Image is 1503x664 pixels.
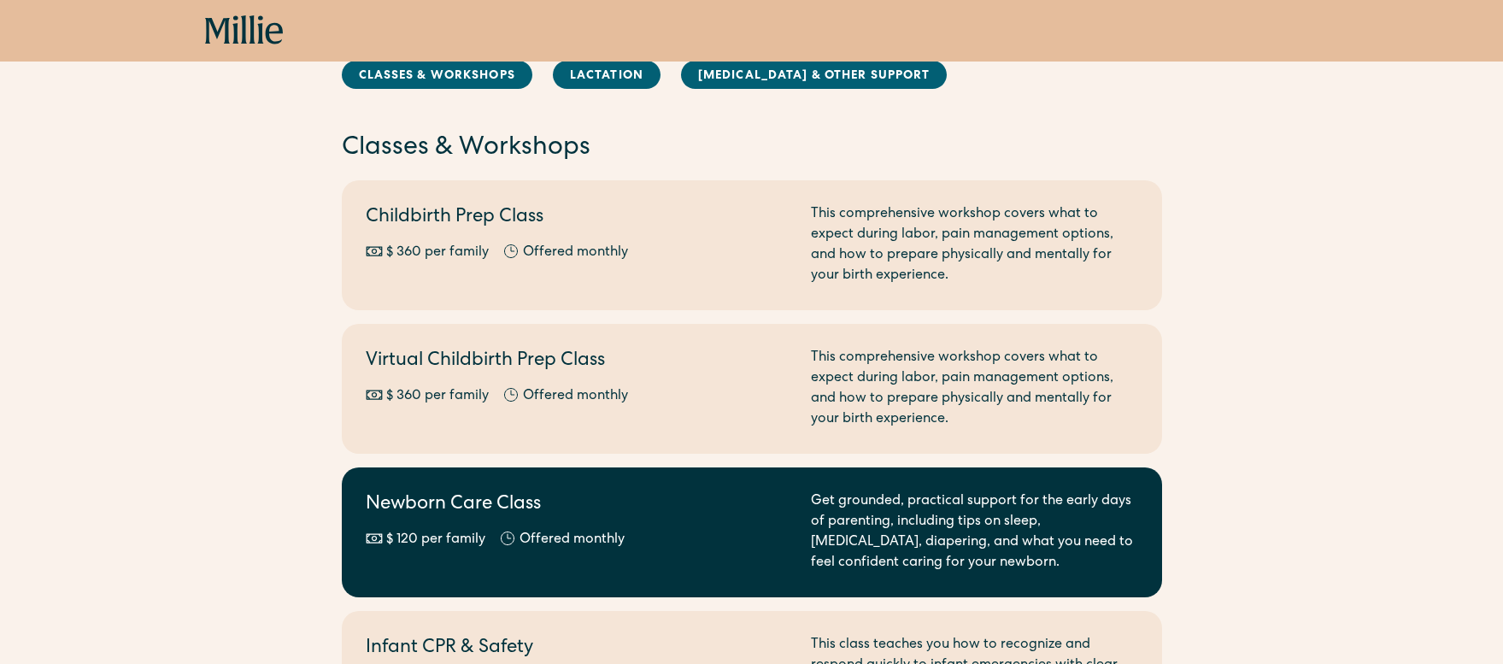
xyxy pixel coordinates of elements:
h2: Childbirth Prep Class [366,204,790,232]
div: Offered monthly [520,530,625,550]
div: Get grounded, practical support for the early days of parenting, including tips on sleep, [MEDICA... [811,491,1138,573]
h2: Classes & Workshops [342,131,1162,167]
div: $ 360 per family [386,386,489,407]
a: Childbirth Prep Class$ 360 per familyOffered monthlyThis comprehensive workshop covers what to ex... [342,180,1162,310]
div: $ 360 per family [386,243,489,263]
h2: Infant CPR & Safety [366,635,790,663]
h2: Newborn Care Class [366,491,790,520]
div: Offered monthly [523,386,628,407]
a: [MEDICAL_DATA] & Other Support [681,61,948,89]
div: This comprehensive workshop covers what to expect during labor, pain management options, and how ... [811,348,1138,430]
div: This comprehensive workshop covers what to expect during labor, pain management options, and how ... [811,204,1138,286]
div: Offered monthly [523,243,628,263]
a: Virtual Childbirth Prep Class$ 360 per familyOffered monthlyThis comprehensive workshop covers wh... [342,324,1162,454]
a: Lactation [553,61,660,89]
a: Classes & Workshops [342,61,532,89]
div: $ 120 per family [386,530,485,550]
a: Newborn Care Class$ 120 per familyOffered monthlyGet grounded, practical support for the early da... [342,467,1162,597]
h2: Virtual Childbirth Prep Class [366,348,790,376]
